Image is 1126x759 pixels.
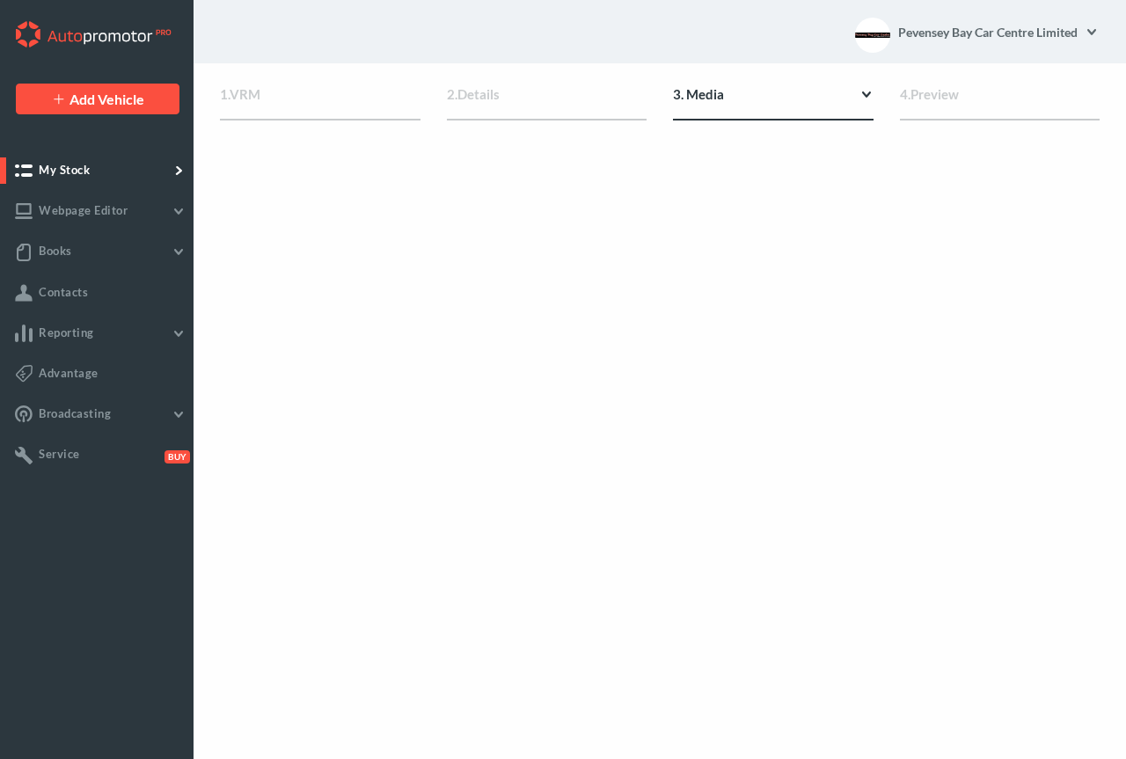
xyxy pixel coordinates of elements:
span: Broadcasting [39,406,111,420]
span: Webpage Editor [39,203,128,217]
span: Advantage [39,366,99,380]
span: Add Vehicle [69,91,144,107]
div: Details [447,84,647,120]
div: VRM [220,84,420,120]
span: Contacts [39,285,88,299]
span: Service [39,447,80,461]
span: 4. [900,86,910,102]
span: Media [686,86,724,102]
div: Preview [900,84,1100,120]
button: Buy [161,449,186,463]
span: Reporting [39,325,94,339]
span: 1. [220,86,230,102]
a: Add Vehicle [16,84,179,114]
span: My Stock [39,163,90,177]
span: Books [39,244,72,258]
span: 3. [673,86,684,102]
span: Buy [165,450,190,463]
a: Pevensey Bay Car Centre Limited [897,14,1100,49]
span: 2. [447,86,457,102]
